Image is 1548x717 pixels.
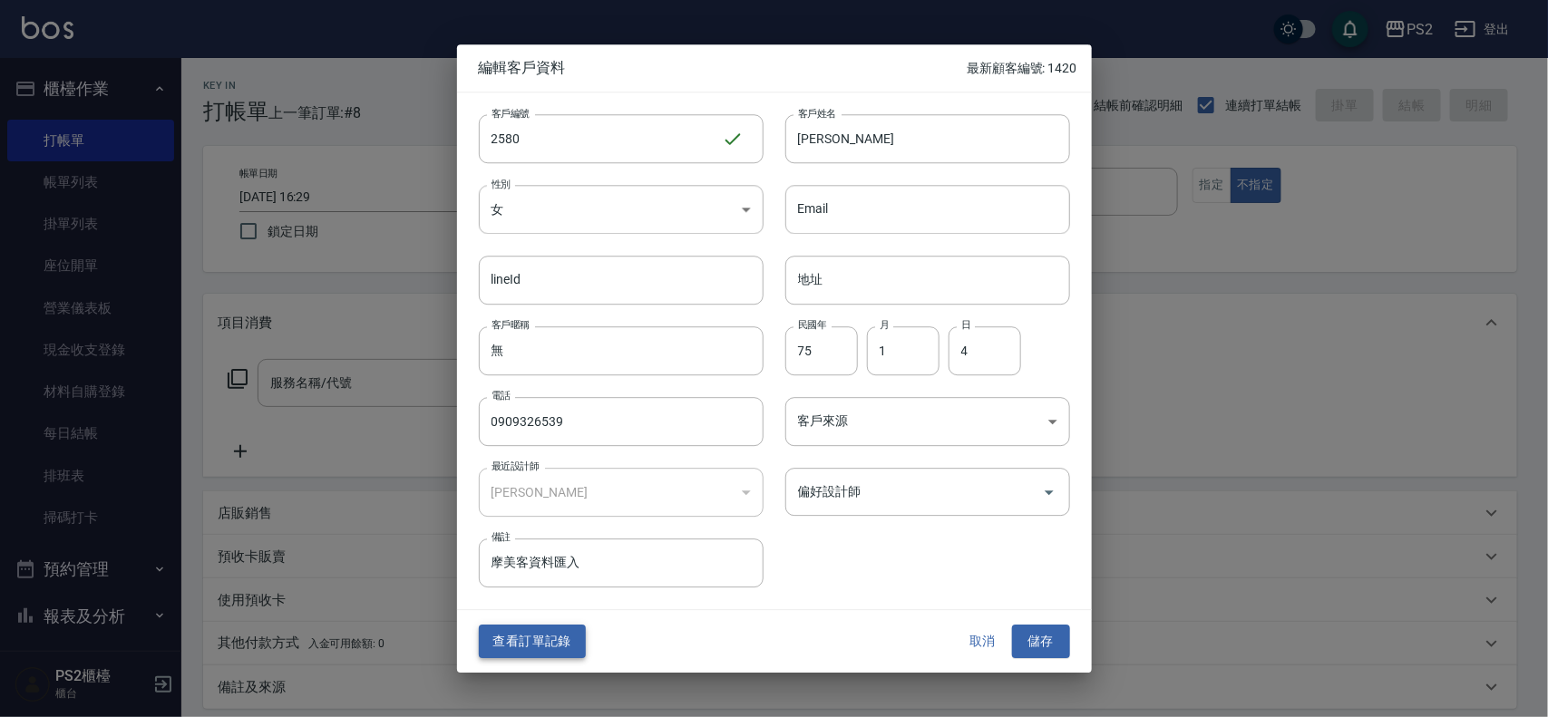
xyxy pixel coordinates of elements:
[492,177,511,190] label: 性別
[492,460,539,473] label: 最近設計師
[492,318,530,332] label: 客戶暱稱
[492,389,511,402] label: 電話
[492,106,530,120] label: 客戶編號
[880,318,889,332] label: 月
[1035,478,1064,507] button: Open
[1012,625,1070,659] button: 儲存
[967,59,1076,78] p: 最新顧客編號: 1420
[492,531,511,545] label: 備註
[479,59,968,77] span: 編輯客戶資料
[479,468,764,517] div: [PERSON_NAME]
[961,318,970,332] label: 日
[479,625,586,659] button: 查看訂單記錄
[798,106,836,120] label: 客戶姓名
[798,318,826,332] label: 民國年
[954,625,1012,659] button: 取消
[479,185,764,234] div: 女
